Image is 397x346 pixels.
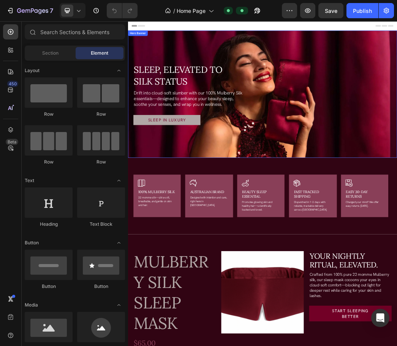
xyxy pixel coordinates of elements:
div: Heading [25,221,73,228]
img: gempages_579019983997109017-fab2ccdb-150f-46bc-8d6d-e4eecb63c93c.svg [193,268,205,280]
h6: Beauty Sleep Essential [193,285,258,301]
span: / [173,7,175,15]
span: Home Page [177,7,206,15]
div: Publish [353,7,372,15]
div: Button [25,283,73,290]
button: Save [318,3,343,18]
span: Toggle open [113,237,125,249]
span: Text [25,177,34,184]
img: gempages_579019983997109017-c3c5070d-6a7f-43b2-8a83-fe802859f5b7.svg [369,268,381,280]
span: Save [325,8,337,14]
span: Media [25,302,38,308]
p: 7 [50,6,53,15]
span: Toggle open [113,64,125,77]
div: Open Intercom Messenger [371,309,389,327]
iframe: Design area [128,21,397,346]
span: Toggle open [113,175,125,187]
span: Section [42,50,59,57]
span: Toggle open [113,299,125,311]
div: Row [25,159,73,165]
input: Search Sections & Elements [25,24,125,39]
p: Dispatched in 1–2 days with reliable, trackable delivery across [GEOGRAPHIC_DATA]. [281,304,345,322]
span: Button [25,239,39,246]
img: gempages_579019983997109017-6954c326-cb14-43ec-86da-3c814d11c1dc.svg [280,268,293,280]
div: Button [77,283,125,290]
div: 450 [7,81,18,87]
span: Element [91,50,108,57]
div: Row [77,159,125,165]
div: Undo/Redo [107,3,138,18]
p: Promotes glowing skin and healthy hair—scientifically backed and loved. [193,304,257,322]
div: Row [77,111,125,118]
span: Layout [25,67,40,74]
div: Row [25,111,73,118]
div: Beta [6,139,18,145]
button: 7 [3,3,57,18]
button: Publish [346,3,378,18]
h6: Fast Tracked Shipping [280,285,345,301]
div: Text Block [77,221,125,228]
